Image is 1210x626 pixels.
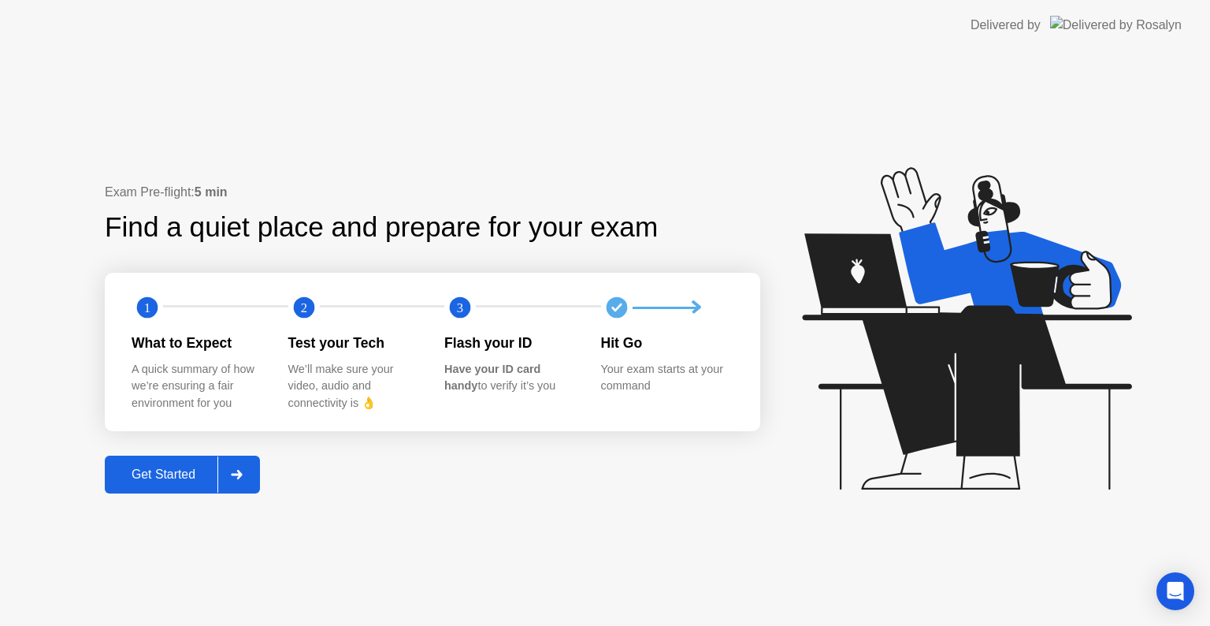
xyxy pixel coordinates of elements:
div: Test your Tech [288,333,420,353]
b: 5 min [195,185,228,199]
text: 3 [457,300,463,315]
div: Get Started [109,468,217,482]
text: 1 [144,300,150,315]
div: Your exam starts at your command [601,361,733,395]
div: Open Intercom Messenger [1156,572,1194,610]
text: 2 [300,300,306,315]
div: Find a quiet place and prepare for your exam [105,207,660,248]
div: What to Expect [132,333,263,353]
img: Delivered by Rosalyn [1050,16,1182,34]
div: Exam Pre-flight: [105,183,760,202]
div: to verify it’s you [444,361,576,395]
div: We’ll make sure your video, audio and connectivity is 👌 [288,361,420,412]
div: Hit Go [601,333,733,353]
div: Delivered by [971,16,1041,35]
button: Get Started [105,456,260,494]
b: Have your ID card handy [444,363,540,393]
div: Flash your ID [444,333,576,353]
div: A quick summary of how we’re ensuring a fair environment for you [132,361,263,412]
